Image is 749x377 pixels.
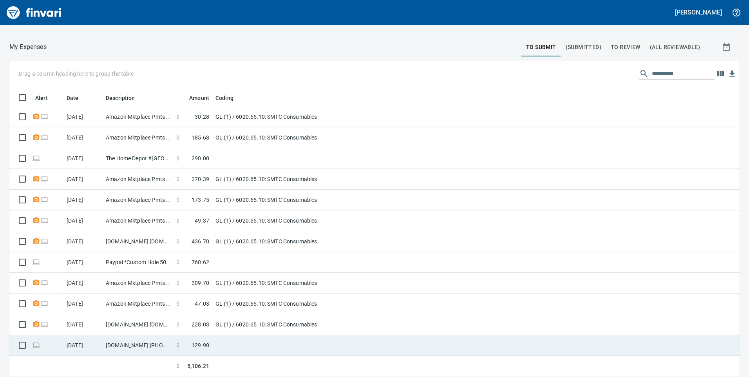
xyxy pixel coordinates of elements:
td: [DOMAIN_NAME] [DOMAIN_NAME][URL] WA [103,314,173,335]
h5: [PERSON_NAME] [675,8,722,16]
span: $ [176,237,179,245]
span: Online transaction [40,114,49,119]
nav: breadcrumb [9,42,47,52]
span: 760.62 [192,258,209,266]
span: Alert [35,93,48,103]
span: $ [176,279,179,287]
span: 47.03 [195,300,209,308]
span: 129.90 [192,341,209,349]
span: Receipt Required [32,135,40,140]
td: GL (1) / 6020.65.10: SMTC Consumables [212,314,408,335]
span: Online transaction [32,156,40,161]
span: $ [176,217,179,225]
td: GL (1) / 6020.65.10: SMTC Consumables [212,127,408,148]
td: [DOMAIN_NAME] [DOMAIN_NAME][URL] WA [103,231,173,252]
span: $ [176,134,179,141]
td: The Home Depot #[GEOGRAPHIC_DATA] [103,148,173,169]
span: 309.70 [192,279,209,287]
span: $ [176,341,179,349]
td: GL (1) / 6020.65.10: SMTC Consumables [212,169,408,190]
span: Online transaction [40,280,49,285]
span: Coding [215,93,244,103]
td: [DOMAIN_NAME] [PHONE_NUMBER] [GEOGRAPHIC_DATA] [103,335,173,356]
span: Online transaction [40,301,49,306]
span: Receipt Required [32,197,40,202]
span: Receipt Required [32,280,40,285]
td: GL (1) / 6020.65.10: SMTC Consumables [212,210,408,231]
td: Amazon Mktplace Pmts [DOMAIN_NAME][URL] WA [103,107,173,127]
td: Amazon Mktplace Pmts [DOMAIN_NAME][URL] WA [103,127,173,148]
span: $ [176,300,179,308]
span: 270.39 [192,175,209,183]
td: [DATE] [63,107,103,127]
span: Date [67,93,89,103]
span: Online transaction [40,218,49,223]
td: [DATE] [63,231,103,252]
td: Amazon Mktplace Pmts [DOMAIN_NAME][URL] WA [103,190,173,210]
span: Coding [215,93,233,103]
button: Download Table [726,68,738,80]
span: $ [176,362,179,370]
td: GL (1) / 6020.65.10: SMTC Consumables [212,107,408,127]
span: Receipt Required [32,301,40,306]
span: $ [176,196,179,204]
button: [PERSON_NAME] [673,6,724,18]
span: To Review [611,42,640,52]
span: 436.70 [192,237,209,245]
td: GL (1) / 6020.65.10: SMTC Consumables [212,273,408,294]
td: GL (1) / 6020.65.10: SMTC Consumables [212,294,408,314]
span: 30.28 [195,113,209,121]
span: Online transaction [40,135,49,140]
td: Paypal *Custom Hole 5038736101 OR [103,252,173,273]
td: GL (1) / 6020.65.10: SMTC Consumables [212,231,408,252]
img: Finvari [5,3,63,22]
span: $ [176,175,179,183]
td: [DATE] [63,190,103,210]
td: Amazon Mktplace Pmts [DOMAIN_NAME][URL] WA [103,294,173,314]
td: [DATE] [63,148,103,169]
td: Amazon Mktplace Pmts [DOMAIN_NAME][URL] WA [103,169,173,190]
span: (Submitted) [566,42,601,52]
p: My Expenses [9,42,47,52]
span: $ [176,258,179,266]
span: 173.75 [192,196,209,204]
span: Receipt Required [32,239,40,244]
td: [DATE] [63,169,103,190]
span: Receipt Required [32,322,40,327]
td: [DATE] [63,252,103,273]
td: [DATE] [63,294,103,314]
span: 5,106.21 [187,362,209,370]
td: Amazon Mktplace Pmts [DOMAIN_NAME][URL] WA [103,210,173,231]
span: $ [176,321,179,328]
td: [DATE] [63,273,103,294]
button: Choose columns to display [715,68,726,80]
p: Drag a column heading here to group the table [19,70,134,78]
span: Receipt Required [32,218,40,223]
span: Online transaction [40,239,49,244]
span: Date [67,93,79,103]
span: $ [176,113,179,121]
td: GL (1) / 6020.65.10: SMTC Consumables [212,190,408,210]
td: [DATE] [63,210,103,231]
td: Amazon Mktplace Pmts [DOMAIN_NAME][URL] WA [103,273,173,294]
td: [DATE] [63,335,103,356]
span: Online transaction [40,197,49,202]
span: Online transaction [32,343,40,348]
span: Alert [35,93,58,103]
span: Description [106,93,145,103]
span: Receipt Required [32,176,40,181]
span: $ [176,154,179,162]
span: Online transaction [40,176,49,181]
span: Description [106,93,135,103]
span: Amount [179,93,209,103]
span: (All Reviewable) [650,42,700,52]
span: Amount [189,93,209,103]
span: 228.03 [192,321,209,328]
span: 290.00 [192,154,209,162]
span: Online transaction [32,259,40,265]
span: Receipt Required [32,114,40,119]
span: 185.68 [192,134,209,141]
span: 49.37 [195,217,209,225]
span: Online transaction [40,322,49,327]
